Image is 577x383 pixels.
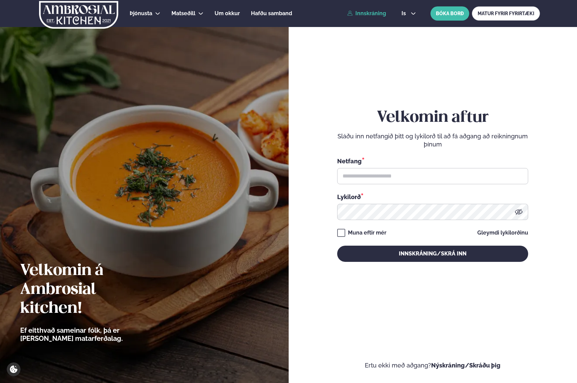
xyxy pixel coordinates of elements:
p: Ertu ekki með aðgang? [309,361,557,370]
button: Innskráning/Skrá inn [337,246,528,262]
button: is [396,11,421,16]
a: Cookie settings [7,362,21,376]
a: Þjónusta [130,9,152,18]
span: Þjónusta [130,10,152,17]
span: is [402,11,408,16]
a: Hafðu samband [251,9,292,18]
div: Netfang [337,157,528,165]
a: Matseðill [171,9,195,18]
span: Hafðu samband [251,10,292,17]
p: Sláðu inn netfangið þitt og lykilorð til að fá aðgang að reikningnum þínum [337,132,528,148]
a: Um okkur [215,9,240,18]
a: Innskráning [347,10,386,17]
h2: Velkomin aftur [337,108,528,127]
span: Um okkur [215,10,240,17]
a: Gleymdi lykilorðinu [477,230,528,236]
a: Nýskráning/Skráðu þig [431,362,501,369]
img: logo [38,1,119,29]
div: Lykilorð [337,192,528,201]
p: Ef eitthvað sameinar fólk, þá er [PERSON_NAME] matarferðalag. [20,326,160,343]
h2: Velkomin á Ambrosial kitchen! [20,262,160,318]
a: MATUR FYRIR FYRIRTÆKI [472,6,540,21]
button: BÓKA BORÐ [430,6,469,21]
span: Matseðill [171,10,195,17]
